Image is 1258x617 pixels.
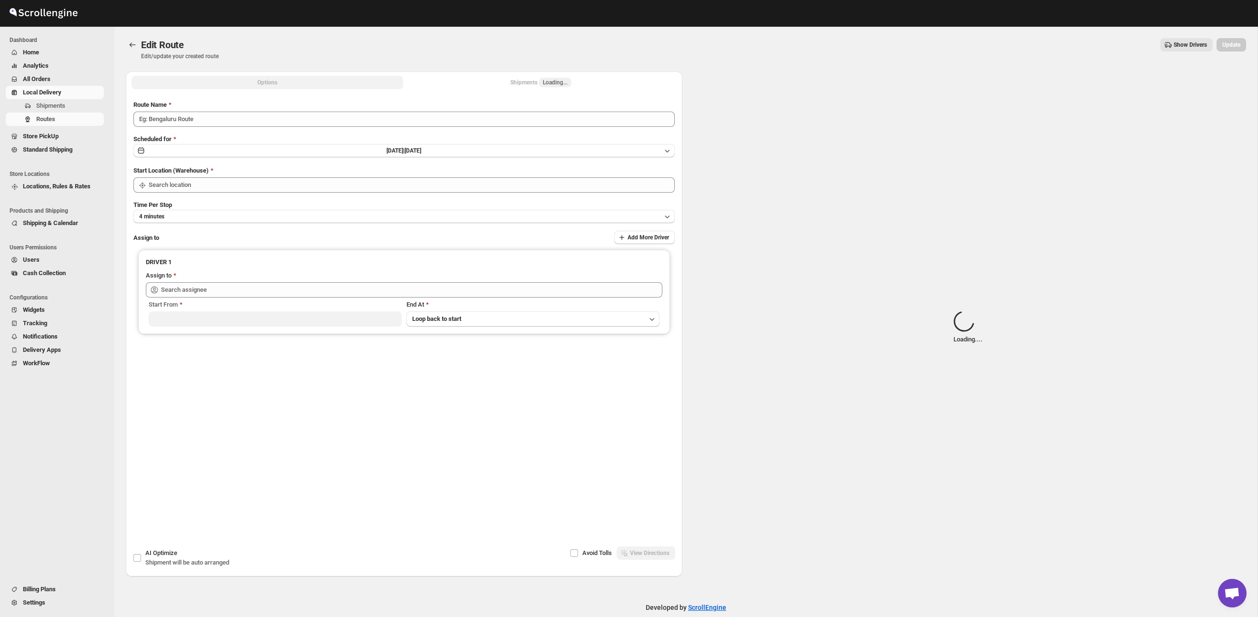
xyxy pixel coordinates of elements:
[133,210,675,223] button: 4 minutes
[386,147,405,154] span: [DATE] |
[133,201,172,208] span: Time Per Stop
[6,583,104,596] button: Billing Plans
[36,115,55,123] span: Routes
[132,76,403,89] button: All Route Options
[6,253,104,267] button: Users
[141,39,184,51] span: Edit Route
[133,144,675,157] button: [DATE]|[DATE]
[6,72,104,86] button: All Orders
[23,183,91,190] span: Locations, Rules & Rates
[149,177,675,193] input: Search location
[6,59,104,72] button: Analytics
[23,586,56,593] span: Billing Plans
[23,49,39,56] span: Home
[6,216,104,230] button: Shipping & Calendar
[6,357,104,370] button: WorkFlow
[954,311,983,344] div: Loading... .
[145,549,177,556] span: AI Optimize
[510,78,571,87] div: Shipments
[23,75,51,82] span: All Orders
[23,62,49,69] span: Analytics
[6,317,104,330] button: Tracking
[257,79,277,86] span: Options
[133,167,209,174] span: Start Location (Warehouse)
[10,294,108,301] span: Configurations
[406,311,659,327] button: Loop back to start
[628,234,669,241] span: Add More Driver
[1174,41,1207,49] span: Show Drivers
[23,599,45,606] span: Settings
[614,231,675,244] button: Add More Driver
[6,46,104,59] button: Home
[23,360,50,367] span: WorkFlow
[139,213,164,220] span: 4 minutes
[133,101,167,108] span: Route Name
[23,269,66,277] span: Cash Collection
[646,603,726,612] p: Developed by
[23,256,40,263] span: Users
[412,315,461,322] span: Loop back to start
[1218,579,1247,607] div: Open chat
[149,301,178,308] span: Start From
[126,38,139,51] button: Routes
[6,99,104,113] button: Shipments
[36,102,65,109] span: Shipments
[146,257,662,267] h3: DRIVER 1
[23,146,72,153] span: Standard Shipping
[405,147,421,154] span: [DATE]
[6,343,104,357] button: Delivery Apps
[10,170,108,178] span: Store Locations
[10,207,108,215] span: Products and Shipping
[23,219,78,226] span: Shipping & Calendar
[133,234,159,241] span: Assign to
[133,135,172,143] span: Scheduled for
[10,244,108,251] span: Users Permissions
[6,303,104,317] button: Widgets
[126,93,682,452] div: All Route Options
[6,596,104,609] button: Settings
[141,52,219,60] p: Edit/update your created route
[688,604,726,611] a: ScrollEngine
[23,306,45,313] span: Widgets
[582,549,612,556] span: Avoid Tolls
[161,282,662,298] input: Search assignee
[10,36,108,44] span: Dashboard
[6,267,104,280] button: Cash Collection
[543,79,568,86] span: Loading...
[6,180,104,193] button: Locations, Rules & Rates
[145,559,229,566] span: Shipment will be auto arranged
[23,346,61,353] span: Delivery Apps
[133,112,675,127] input: Eg: Bengaluru Route
[23,333,58,340] span: Notifications
[146,271,172,280] div: Assign to
[6,113,104,126] button: Routes
[6,330,104,343] button: Notifications
[406,300,659,309] div: End At
[23,89,61,96] span: Local Delivery
[405,76,677,89] button: Selected Shipments
[1160,38,1213,51] button: Show Drivers
[23,319,47,327] span: Tracking
[23,133,59,140] span: Store PickUp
